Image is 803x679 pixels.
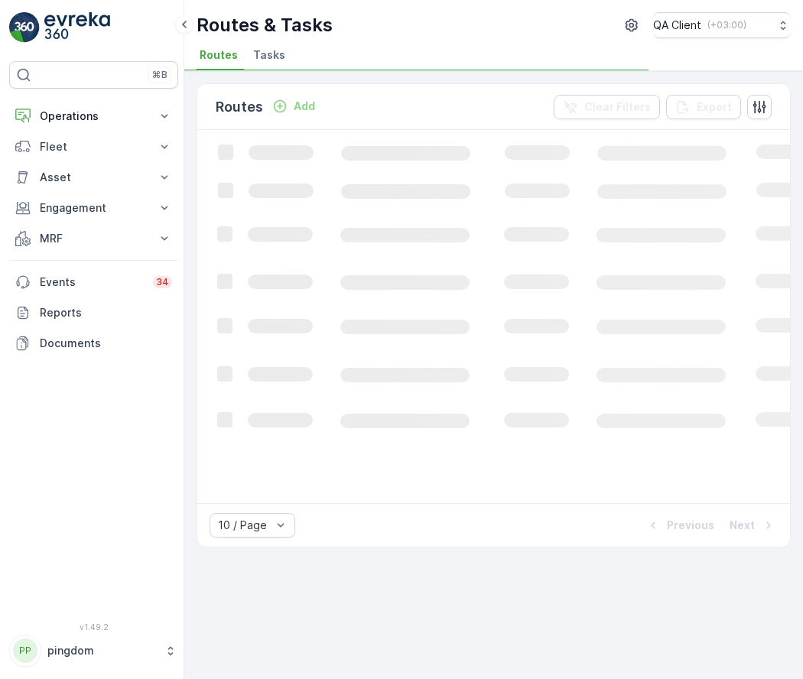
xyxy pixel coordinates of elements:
p: MRF [40,231,148,246]
button: PPpingdom [9,635,178,667]
p: Reports [40,305,172,320]
p: pingdom [47,643,157,658]
p: Events [40,275,144,290]
span: Routes [200,47,238,63]
p: QA Client [653,18,701,33]
span: Tasks [253,47,285,63]
p: Add [294,99,315,114]
button: Previous [644,516,716,534]
a: Documents [9,328,178,359]
p: Clear Filters [584,99,651,115]
p: Operations [40,109,148,124]
p: Documents [40,336,172,351]
p: 34 [156,276,169,288]
img: logo [9,12,40,43]
span: v 1.49.2 [9,622,178,632]
button: Asset [9,162,178,193]
a: Events34 [9,267,178,297]
button: MRF [9,223,178,254]
a: Reports [9,297,178,328]
p: Fleet [40,139,148,154]
p: Previous [667,518,714,533]
p: Engagement [40,200,148,216]
button: Fleet [9,132,178,162]
button: QA Client(+03:00) [653,12,791,38]
p: Export [697,99,732,115]
p: Asset [40,170,148,185]
p: Next [730,518,755,533]
img: logo_light-DOdMpM7g.png [44,12,110,43]
button: Clear Filters [554,95,660,119]
div: PP [13,638,37,663]
p: ( +03:00 ) [707,19,746,31]
p: Routes & Tasks [197,13,333,37]
button: Export [666,95,741,119]
p: Routes [216,96,263,118]
button: Operations [9,101,178,132]
button: Engagement [9,193,178,223]
button: Add [266,97,321,115]
button: Next [728,516,778,534]
p: ⌘B [152,69,167,81]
